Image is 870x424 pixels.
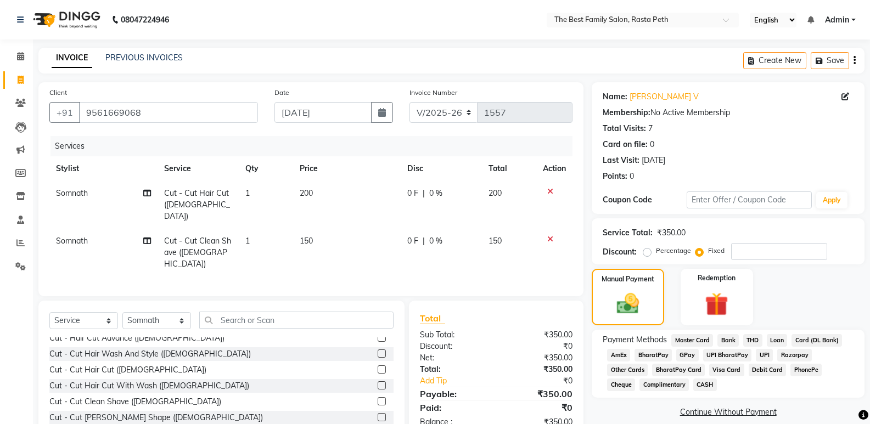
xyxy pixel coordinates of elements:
[52,48,92,68] a: INVOICE
[79,102,258,123] input: Search by Name/Mobile/Email/Code
[756,349,773,361] span: UPI
[423,188,425,199] span: |
[717,334,739,347] span: Bank
[693,378,717,391] span: CASH
[412,341,496,352] div: Discount:
[811,52,849,69] button: Save
[603,171,627,182] div: Points:
[698,273,736,283] label: Redemption
[708,246,725,256] label: Fixed
[709,364,744,376] span: Visa Card
[825,14,849,26] span: Admin
[300,188,313,198] span: 200
[607,378,635,391] span: Cheque
[671,334,713,347] span: Master Card
[49,412,263,423] div: Cut - Cut [PERSON_NAME] Shape ([DEMOGRAPHIC_DATA])
[409,88,457,98] label: Invoice Number
[650,139,654,150] div: 0
[749,364,787,376] span: Debit Card
[412,375,510,387] a: Add Tip
[407,188,418,199] span: 0 F
[49,332,224,344] div: Cut - Hair Cut Advance ([DEMOGRAPHIC_DATA])
[603,246,637,258] div: Discount:
[489,188,502,198] span: 200
[630,91,699,103] a: [PERSON_NAME] V
[239,156,293,181] th: Qty
[792,334,842,347] span: Card (DL Bank)
[639,378,689,391] span: Complimentary
[743,334,762,347] span: THD
[777,349,812,361] span: Razorpay
[676,349,699,361] span: GPay
[496,329,581,341] div: ₹350.00
[602,274,654,284] label: Manual Payment
[293,156,401,181] th: Price
[603,155,639,166] div: Last Visit:
[610,291,646,316] img: _cash.svg
[703,349,752,361] span: UPI BharatPay
[594,406,862,418] a: Continue Without Payment
[164,236,231,269] span: Cut - Cut Clean Shave ([DEMOGRAPHIC_DATA])
[603,334,667,346] span: Payment Methods
[496,364,581,375] div: ₹350.00
[603,139,648,150] div: Card on file:
[790,364,822,376] span: PhonePe
[158,156,239,181] th: Service
[300,236,313,246] span: 150
[412,329,496,341] div: Sub Total:
[648,123,653,134] div: 7
[603,107,650,118] div: Membership:
[652,364,705,376] span: BharatPay Card
[412,401,496,414] div: Paid:
[603,107,854,118] div: No Active Membership
[816,192,847,208] button: Apply
[199,312,394,329] input: Search or Scan
[496,387,581,400] div: ₹350.00
[412,364,496,375] div: Total:
[56,236,88,246] span: Somnath
[603,123,646,134] div: Total Visits:
[510,375,581,387] div: ₹0
[603,91,627,103] div: Name:
[49,102,80,123] button: +91
[245,188,250,198] span: 1
[429,235,442,247] span: 0 %
[496,352,581,364] div: ₹350.00
[28,4,103,35] img: logo
[412,352,496,364] div: Net:
[401,156,482,181] th: Disc
[767,334,788,347] span: Loan
[657,227,686,239] div: ₹350.00
[49,348,251,360] div: Cut - Cut Hair Wash And Style ([DEMOGRAPHIC_DATA])
[482,156,536,181] th: Total
[656,246,691,256] label: Percentage
[423,235,425,247] span: |
[412,387,496,400] div: Payable:
[603,227,653,239] div: Service Total:
[49,396,221,408] div: Cut - Cut Clean Shave ([DEMOGRAPHIC_DATA])
[105,53,183,63] a: PREVIOUS INVOICES
[687,191,812,208] input: Enter Offer / Coupon Code
[49,380,249,392] div: Cut - Cut Hair Cut With Wash ([DEMOGRAPHIC_DATA])
[698,290,736,319] img: _gift.svg
[121,4,169,35] b: 08047224946
[49,156,158,181] th: Stylist
[56,188,88,198] span: Somnath
[607,364,648,376] span: Other Cards
[536,156,572,181] th: Action
[489,236,502,246] span: 150
[274,88,289,98] label: Date
[420,313,445,324] span: Total
[635,349,672,361] span: BharatPay
[164,188,230,221] span: Cut - Cut Hair Cut ([DEMOGRAPHIC_DATA])
[603,194,686,206] div: Coupon Code
[49,88,67,98] label: Client
[607,349,630,361] span: AmEx
[407,235,418,247] span: 0 F
[496,341,581,352] div: ₹0
[245,236,250,246] span: 1
[642,155,665,166] div: [DATE]
[496,401,581,414] div: ₹0
[743,52,806,69] button: Create New
[429,188,442,199] span: 0 %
